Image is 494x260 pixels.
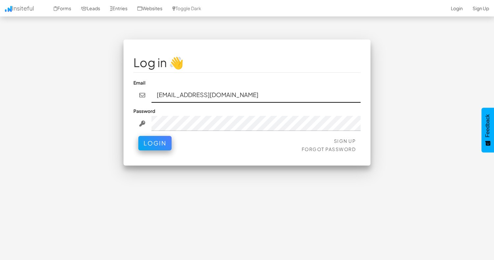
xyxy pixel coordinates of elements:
h1: Log in 👋 [133,56,361,69]
label: Password [133,108,155,114]
img: icon.png [5,6,12,12]
label: Email [133,79,146,86]
a: Forgot Password [302,146,356,152]
button: Login [138,136,172,150]
input: john@doe.com [151,88,361,103]
span: Feedback [485,114,491,137]
button: Feedback - Show survey [481,108,494,152]
a: Sign Up [334,138,356,144]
